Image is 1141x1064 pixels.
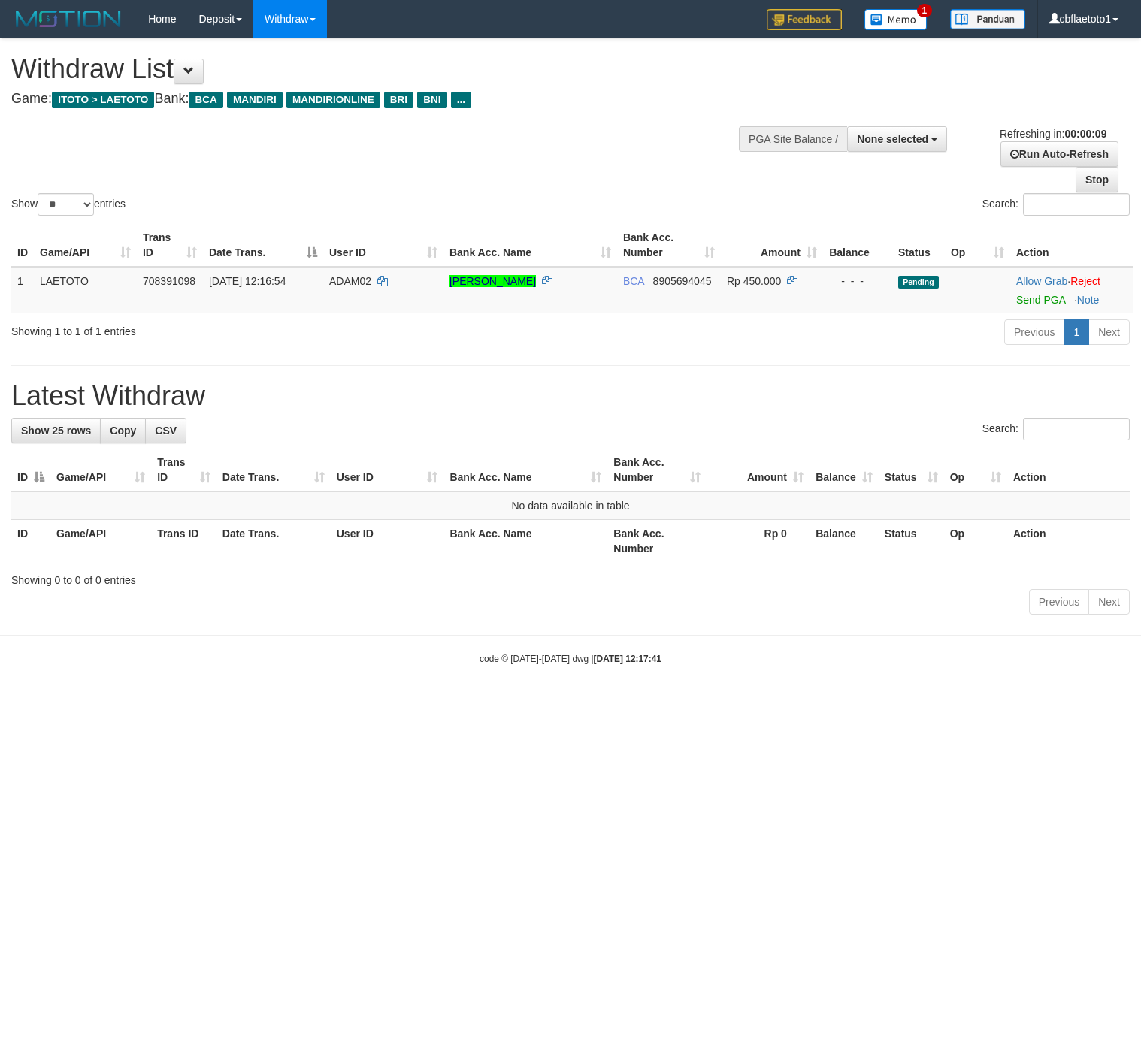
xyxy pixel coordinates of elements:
label: Show entries [11,193,126,216]
th: Bank Acc. Number [607,520,707,563]
th: Amount: activate to sort column ascending [721,224,823,267]
td: No data available in table [11,491,1130,520]
th: Bank Acc. Name: activate to sort column ascending [443,449,607,491]
a: Previous [1029,589,1089,615]
span: Show 25 rows [21,425,91,437]
span: BNI [417,92,446,108]
th: Op: activate to sort column ascending [945,224,1010,267]
th: User ID: activate to sort column ascending [323,224,443,267]
span: Copy 8905694045 to clipboard [653,275,712,287]
div: Showing 0 to 0 of 0 entries [11,567,1130,588]
th: Amount: activate to sort column ascending [707,449,810,491]
span: CSV [155,425,177,437]
span: MANDIRI [227,92,283,108]
a: Copy [100,418,146,443]
a: Note [1077,294,1100,306]
th: Rp 0 [707,520,810,563]
th: Trans ID: activate to sort column ascending [151,449,216,491]
span: · [1016,275,1070,287]
th: Game/API [50,520,151,563]
td: LAETOTO [34,267,137,313]
span: None selected [857,133,928,145]
span: ... [451,92,471,108]
img: Feedback.jpg [767,9,842,30]
div: - - - [829,274,886,289]
span: [DATE] 12:16:54 [209,275,286,287]
span: ADAM02 [329,275,371,287]
th: Date Trans.: activate to sort column descending [203,224,323,267]
a: Stop [1076,167,1118,192]
h1: Withdraw List [11,54,746,84]
th: Op [944,520,1007,563]
input: Search: [1023,193,1130,216]
th: Bank Acc. Name [443,520,607,563]
th: User ID: activate to sort column ascending [331,449,444,491]
input: Search: [1023,418,1130,440]
a: Reject [1070,275,1100,287]
th: Op: activate to sort column ascending [944,449,1007,491]
small: code © [DATE]-[DATE] dwg | [480,654,661,664]
span: Copy [110,425,136,437]
th: Action [1010,224,1133,267]
div: PGA Site Balance / [739,126,847,152]
a: CSV [145,418,186,443]
span: 708391098 [143,275,195,287]
a: Run Auto-Refresh [1000,141,1118,167]
span: MANDIRIONLINE [286,92,380,108]
img: panduan.png [950,9,1025,29]
img: Button%20Memo.svg [864,9,928,30]
span: BCA [189,92,222,108]
span: 1 [917,4,933,17]
th: ID [11,520,50,563]
div: Showing 1 to 1 of 1 entries [11,318,465,339]
th: User ID [331,520,444,563]
th: Trans ID: activate to sort column ascending [137,224,203,267]
th: Bank Acc. Name: activate to sort column ascending [443,224,617,267]
a: Allow Grab [1016,275,1067,287]
th: Status [879,520,944,563]
strong: 00:00:09 [1064,128,1106,140]
span: Rp 450.000 [727,275,781,287]
a: Next [1088,319,1130,345]
select: Showentries [38,193,94,216]
span: Refreshing in: [1000,128,1106,140]
th: Bank Acc. Number: activate to sort column ascending [607,449,707,491]
a: 1 [1064,319,1089,345]
h1: Latest Withdraw [11,381,1130,411]
img: MOTION_logo.png [11,8,126,30]
th: Trans ID [151,520,216,563]
a: Previous [1004,319,1064,345]
strong: [DATE] 12:17:41 [594,654,661,664]
label: Search: [982,418,1130,440]
span: Pending [898,276,939,289]
th: Date Trans. [216,520,331,563]
a: [PERSON_NAME] [449,275,536,287]
a: Show 25 rows [11,418,101,443]
td: 1 [11,267,34,313]
span: BCA [623,275,644,287]
td: · [1010,267,1133,313]
th: Status [892,224,945,267]
label: Search: [982,193,1130,216]
span: ITOTO > LAETOTO [52,92,154,108]
th: Date Trans.: activate to sort column ascending [216,449,331,491]
th: Bank Acc. Number: activate to sort column ascending [617,224,721,267]
th: Status: activate to sort column ascending [879,449,944,491]
a: Send PGA [1016,294,1065,306]
th: Game/API: activate to sort column ascending [34,224,137,267]
th: ID [11,224,34,267]
th: Action [1007,520,1130,563]
th: Balance: activate to sort column ascending [810,449,879,491]
h4: Game: Bank: [11,92,746,107]
span: BRI [384,92,413,108]
th: Balance [823,224,892,267]
th: Game/API: activate to sort column ascending [50,449,151,491]
button: None selected [847,126,947,152]
a: Next [1088,589,1130,615]
th: Balance [810,520,879,563]
th: Action [1007,449,1130,491]
th: ID: activate to sort column descending [11,449,50,491]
